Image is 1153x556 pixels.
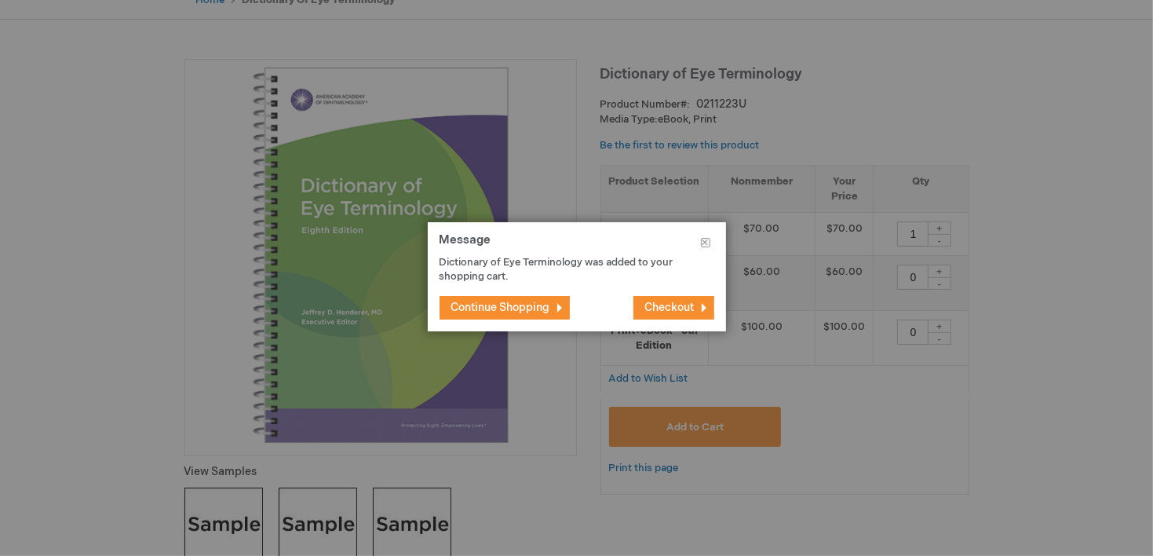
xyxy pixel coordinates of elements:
[440,234,714,255] h1: Message
[633,296,714,320] button: Checkout
[440,296,570,320] button: Continue Shopping
[451,301,550,314] span: Continue Shopping
[645,301,695,314] span: Checkout
[440,255,691,284] p: Dictionary of Eye Terminology was added to your shopping cart.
